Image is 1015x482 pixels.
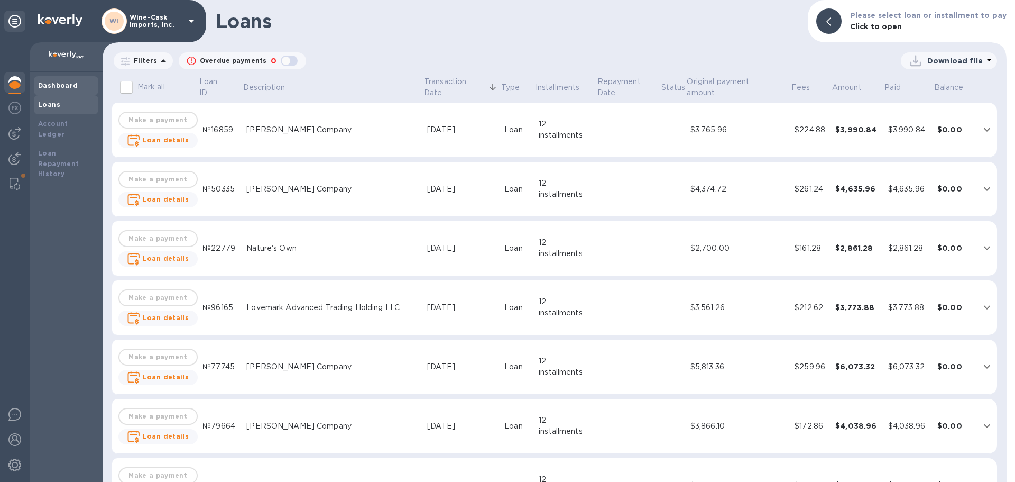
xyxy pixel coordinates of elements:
[690,184,786,195] div: $4,374.72
[835,361,880,372] div: $6,073.32
[539,178,592,200] div: 12 installments
[246,361,419,372] div: [PERSON_NAME] Company
[937,421,974,431] div: $0.00
[202,302,238,313] div: №96165
[791,82,824,93] span: Fees
[109,17,119,25] b: WI
[687,76,789,98] span: Original payment amount
[202,124,238,135] div: №16859
[979,181,995,197] button: expand row
[597,76,660,98] p: Repayment Date
[118,133,198,148] button: Loan details
[38,149,79,178] b: Loan Repayment History
[202,421,238,432] div: №79664
[888,124,929,135] div: $3,990.84
[427,302,496,313] div: [DATE]
[243,82,299,93] span: Description
[934,82,964,93] p: Balance
[246,243,419,254] div: Nature's Own
[246,184,419,195] div: [PERSON_NAME] Company
[143,432,189,440] b: Loan details
[850,22,902,31] b: Click to open
[243,82,285,93] p: Description
[539,296,592,319] div: 12 installments
[835,302,880,313] div: $3,773.88
[795,243,827,254] div: $161.28
[927,56,983,66] p: Download file
[937,243,974,253] div: $0.00
[536,82,594,93] span: Installments
[690,421,786,432] div: $3,866.10
[504,124,530,135] div: Loan
[130,14,182,29] p: Wine-Cask Imports, Inc.
[504,184,530,195] div: Loan
[427,184,496,195] div: [DATE]
[979,359,995,375] button: expand row
[832,82,862,93] p: Amount
[835,243,880,253] div: $2,861.28
[795,361,827,372] div: $259.96
[202,243,238,254] div: №22779
[835,184,880,194] div: $4,635.96
[504,421,530,432] div: Loan
[118,429,198,444] button: Loan details
[850,11,1007,20] b: Please select loan or installment to pay
[8,102,21,114] img: Foreign exchange
[687,76,776,98] p: Original payment amount
[539,356,592,378] div: 12 installments
[888,243,929,254] div: $2,861.28
[795,184,827,195] div: $261.24
[795,124,827,135] div: $224.88
[795,421,827,432] div: $172.86
[791,82,810,93] p: Fees
[661,82,685,93] p: Status
[427,361,496,372] div: [DATE]
[690,361,786,372] div: $5,813.36
[937,361,974,372] div: $0.00
[690,302,786,313] div: $3,561.26
[143,195,189,203] b: Loan details
[38,101,60,108] b: Loans
[246,421,419,432] div: [PERSON_NAME] Company
[137,81,165,93] p: Mark all
[832,82,875,93] span: Amount
[690,243,786,254] div: $2,700.00
[504,361,530,372] div: Loan
[246,302,419,313] div: Lovemark Advanced Trading Holding LLC
[539,237,592,259] div: 12 installments
[118,370,198,385] button: Loan details
[888,361,929,372] div: $6,073.32
[202,184,238,195] div: №50335
[424,76,486,98] p: Transaction Date
[216,10,799,32] h1: Loans
[937,124,974,135] div: $0.00
[202,361,238,372] div: №77745
[4,11,25,32] div: Unpin categories
[38,81,78,89] b: Dashboard
[539,119,592,141] div: 12 installments
[271,56,276,67] p: 0
[199,76,242,98] span: Loan ID
[143,136,189,144] b: Loan details
[38,120,68,138] b: Account Ledger
[979,240,995,256] button: expand row
[884,82,901,93] p: Paid
[979,418,995,434] button: expand row
[979,122,995,138] button: expand row
[795,302,827,313] div: $212.62
[937,302,974,313] div: $0.00
[38,14,82,26] img: Logo
[246,124,419,135] div: [PERSON_NAME] Company
[424,76,500,98] span: Transaction Date
[118,192,198,207] button: Loan details
[690,124,786,135] div: $3,765.96
[200,56,266,66] p: Overdue payments
[118,251,198,267] button: Loan details
[179,52,306,69] button: Overdue payments0
[539,415,592,437] div: 12 installments
[143,254,189,262] b: Loan details
[937,184,974,194] div: $0.00
[504,243,530,254] div: Loan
